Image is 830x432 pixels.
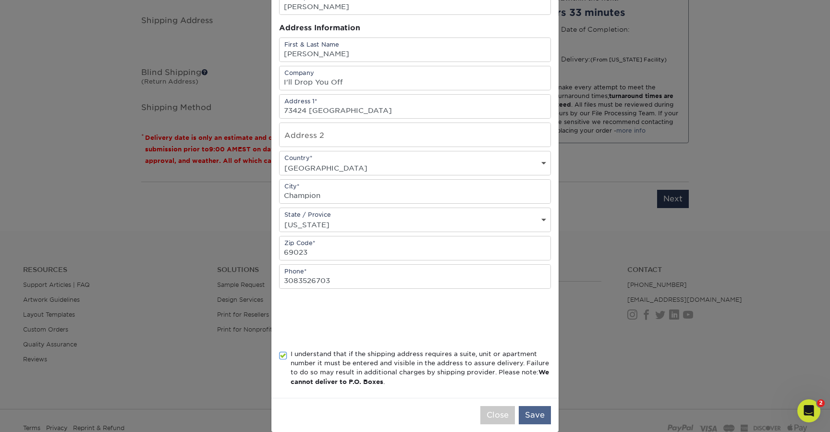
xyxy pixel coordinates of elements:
b: We cannot deliver to P.O. Boxes [291,369,549,385]
iframe: Intercom live chat [797,399,820,422]
button: Save [519,406,551,424]
iframe: reCAPTCHA [279,300,425,338]
div: I understand that if the shipping address requires a suite, unit or apartment number it must be e... [291,349,551,387]
button: Close [480,406,515,424]
div: Address Information [279,23,551,34]
span: 2 [817,399,825,407]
